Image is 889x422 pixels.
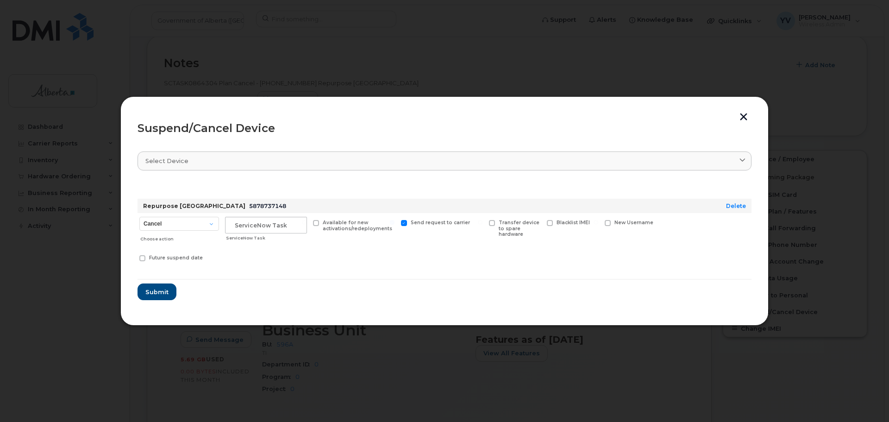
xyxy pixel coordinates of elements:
span: 5878737148 [249,202,286,209]
input: New Username [594,220,598,225]
span: Transfer device to spare hardware [499,220,539,238]
a: Delete [726,202,746,209]
input: Transfer device to spare hardware [478,220,482,225]
input: ServiceNow Task [225,217,307,233]
span: Blacklist IMEI [557,220,590,226]
div: ServiceNow Task [226,234,307,242]
input: Send request to carrier [390,220,394,225]
strong: Repurpose [GEOGRAPHIC_DATA] [143,202,245,209]
span: Submit [145,288,169,296]
div: Choose action [140,232,219,243]
span: Select device [145,157,188,165]
input: Blacklist IMEI [536,220,540,225]
span: Available for new activations/redeployments [323,220,392,232]
button: Submit [138,283,176,300]
div: Suspend/Cancel Device [138,123,751,134]
span: Future suspend date [149,255,203,261]
input: Available for new activations/redeployments [302,220,307,225]
span: Send request to carrier [411,220,470,226]
a: Select device [138,151,751,170]
span: New Username [614,220,653,226]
